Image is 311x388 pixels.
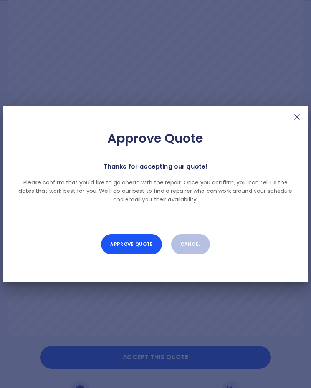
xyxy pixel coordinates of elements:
[101,234,162,254] button: Approve Quote
[15,131,296,146] h2: Approve Quote
[171,234,210,254] button: Cancel
[293,113,302,122] img: X Mark
[104,161,208,172] p: Thanks for accepting our quote!
[15,178,296,204] p: Please confirm that you'd like to go ahead with the repair. Once you confirm, you can tell us the...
